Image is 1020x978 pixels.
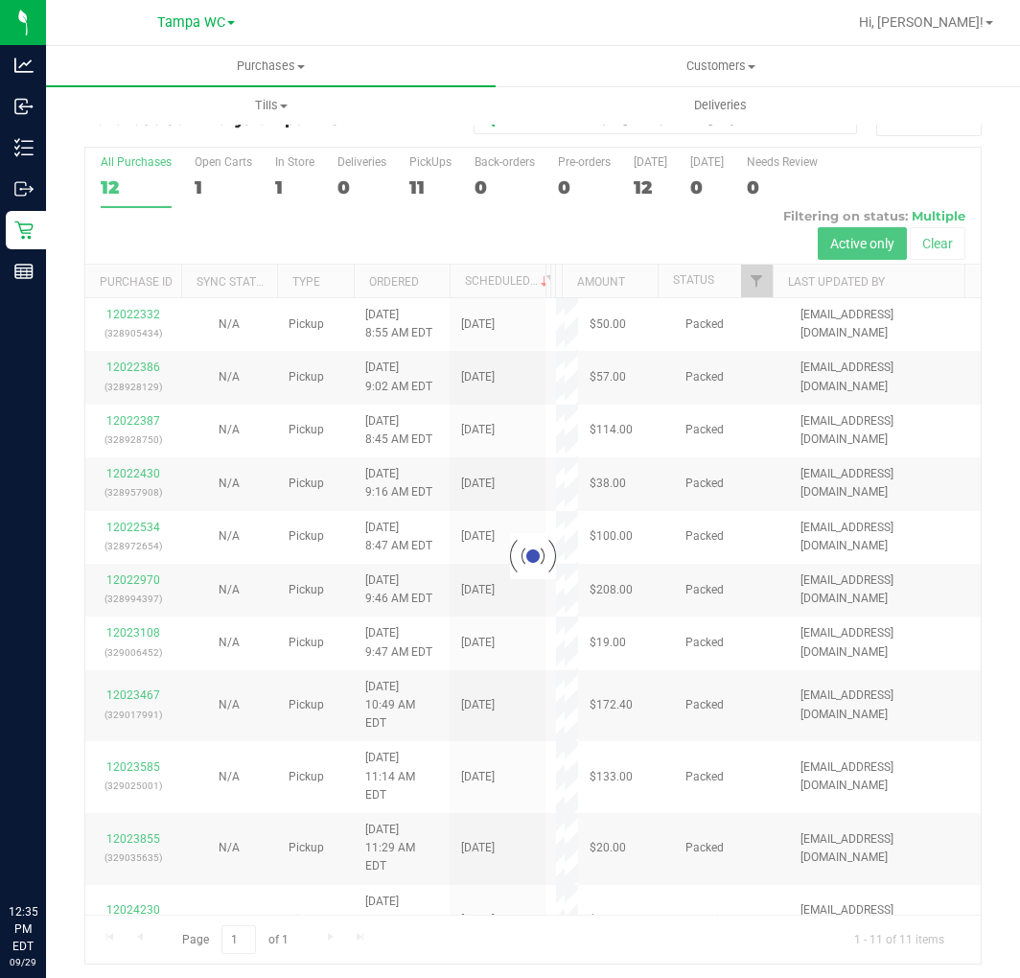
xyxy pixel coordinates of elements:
iframe: Resource center [19,825,77,882]
a: Tills [46,85,496,126]
a: Customers [496,46,945,86]
inline-svg: Reports [14,262,34,281]
a: Purchases [46,46,496,86]
span: Hi, [PERSON_NAME]! [859,14,984,30]
span: Tills [47,97,495,114]
inline-svg: Inventory [14,138,34,157]
inline-svg: Inbound [14,97,34,116]
a: Deliveries [496,85,945,126]
p: 09/29 [9,955,37,969]
span: Customers [497,58,944,75]
inline-svg: Retail [14,221,34,240]
h3: Purchase Summary: [84,111,383,128]
span: Purchases [46,58,496,75]
inline-svg: Outbound [14,179,34,198]
p: 12:35 PM EDT [9,903,37,955]
span: Deliveries [668,97,773,114]
inline-svg: Analytics [14,56,34,75]
span: Tampa WC [157,14,225,31]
